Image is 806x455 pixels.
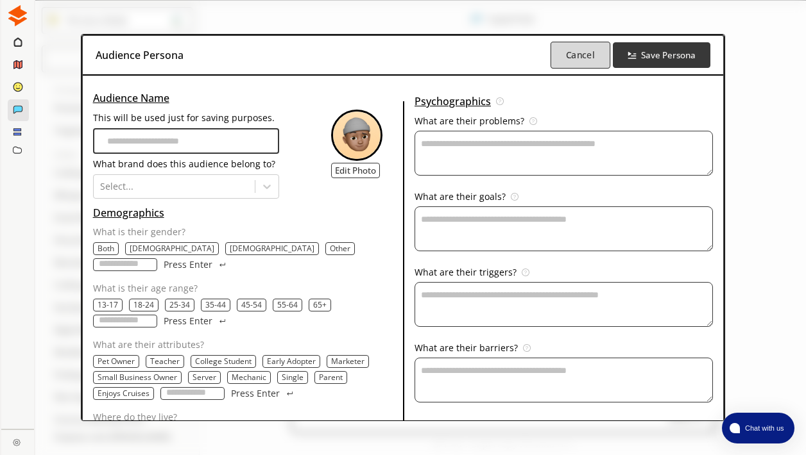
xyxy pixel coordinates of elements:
b: Save Persona [641,49,696,61]
button: 13-17 [98,300,118,310]
button: 18-24 [133,300,154,310]
button: Mechanic [232,372,266,383]
img: Tooltip Icon [529,117,537,125]
h3: Demographics [93,203,403,222]
button: Edit Photo [331,163,380,178]
h3: Audience Persona [96,45,184,65]
p: Press Enter [164,260,212,270]
button: Press Enter Press Enter [231,387,295,400]
textarea: audience-persona-input-textarea [415,206,713,251]
button: Early Adopter [267,356,316,367]
button: 55-64 [277,300,298,310]
span: Chat with us [740,423,787,433]
button: Server [193,372,216,383]
div: age-text-list [93,299,398,327]
button: Single [282,372,304,383]
button: Male [230,244,314,254]
input: occupation-input [160,387,225,400]
button: Marketer [331,356,364,367]
img: Tooltip Icon [511,193,519,201]
button: 45-54 [241,300,262,310]
button: 65+ [313,300,327,310]
button: Small Business Owner [98,372,177,383]
button: atlas-launcher [722,413,794,443]
p: What brand does this audience belong to? [93,159,279,169]
p: What is their age range? [93,283,398,294]
button: 25-34 [169,300,190,310]
p: What is their gender? [93,227,398,237]
p: Press Enter [164,316,212,326]
div: occupation-text-list [93,355,398,400]
p: What are their problems? [415,116,524,126]
u: Psychographics [415,92,491,111]
button: College Student [195,356,252,367]
b: Cancel [566,49,595,62]
button: Press Enter Press Enter [164,315,228,327]
button: Pet Owner [98,356,135,367]
button: Press Enter Press Enter [164,258,228,271]
p: Press Enter [231,388,280,399]
img: Close [13,438,21,446]
button: 35-44 [205,300,226,310]
div: gender-text-list [93,242,398,271]
a: Close [1,429,34,452]
img: Press Enter [219,319,227,323]
img: Tooltip Icon [523,344,531,352]
textarea: audience-persona-input-textarea [415,358,713,402]
button: Cancel [551,42,610,69]
img: Tooltip Icon [496,97,504,105]
u: Audience Name [93,91,169,105]
textarea: audience-persona-input-textarea [415,131,713,176]
button: Both [98,244,114,254]
p: Where do they live? [93,412,398,422]
button: Save Persona [613,42,711,68]
button: Female [130,244,214,254]
img: Close [7,5,28,26]
p: What are their triggers? [415,267,517,277]
button: Enjoys Cruises [98,388,150,399]
input: audience-persona-input-input [93,128,279,154]
button: Other [330,244,350,254]
p: What are their goals? [415,192,506,202]
p: What are their barriers? [415,343,518,353]
textarea: audience-persona-input-textarea [415,282,713,327]
p: This will be used just for saving purposes. [93,113,279,123]
input: age-input [93,315,157,327]
b: Edit Photo [335,165,376,176]
input: gender-input [93,258,157,271]
button: Teacher [150,356,180,367]
p: What are their attributes? [93,340,398,350]
p: [DEMOGRAPHIC_DATA] [130,244,214,254]
img: Tooltip Icon [522,269,529,276]
button: Parent [319,372,343,383]
img: Press Enter [286,392,294,395]
img: Press Enter [219,263,227,267]
p: [DEMOGRAPHIC_DATA] [230,244,314,254]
